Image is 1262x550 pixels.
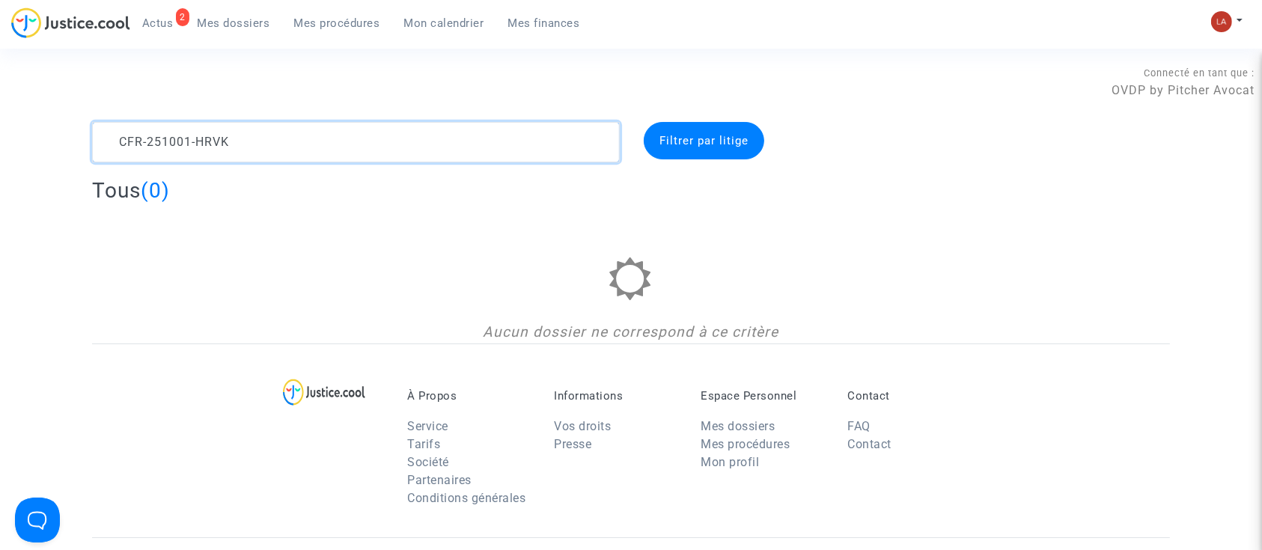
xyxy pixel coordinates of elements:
[1211,11,1232,32] img: 3f9b7d9779f7b0ffc2b90d026f0682a9
[130,12,186,34] a: 2Actus
[407,491,525,505] a: Conditions générales
[92,322,1170,343] div: Aucun dossier ne correspond à ce critère
[198,16,270,30] span: Mes dossiers
[92,178,141,203] span: Tous
[176,8,189,26] div: 2
[554,437,591,451] a: Presse
[283,379,366,406] img: logo-lg.svg
[407,419,448,433] a: Service
[554,419,611,433] a: Vos droits
[407,455,449,469] a: Société
[701,455,759,469] a: Mon profil
[496,12,592,34] a: Mes finances
[659,134,749,147] span: Filtrer par litige
[407,389,531,403] p: À Propos
[1144,67,1255,79] span: Connecté en tant que :
[142,16,174,30] span: Actus
[701,437,790,451] a: Mes procédures
[15,498,60,543] iframe: Help Scout Beacon - Open
[554,389,678,403] p: Informations
[701,389,825,403] p: Espace Personnel
[282,12,392,34] a: Mes procédures
[407,437,440,451] a: Tarifs
[141,178,170,203] span: (0)
[404,16,484,30] span: Mon calendrier
[847,419,871,433] a: FAQ
[407,473,472,487] a: Partenaires
[701,419,775,433] a: Mes dossiers
[847,389,972,403] p: Contact
[847,437,891,451] a: Contact
[392,12,496,34] a: Mon calendrier
[11,7,130,38] img: jc-logo.svg
[508,16,580,30] span: Mes finances
[294,16,380,30] span: Mes procédures
[186,12,282,34] a: Mes dossiers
